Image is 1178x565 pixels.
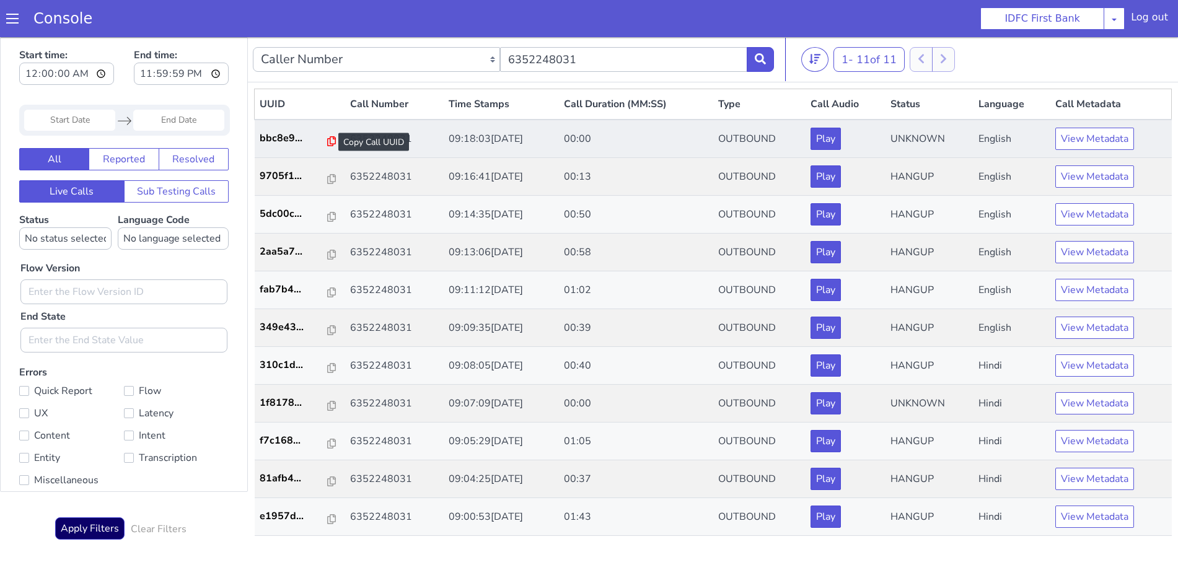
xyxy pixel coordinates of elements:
td: 00:50 [559,159,713,196]
label: Transcription [124,412,229,429]
td: OUTBOUND [713,348,806,385]
button: View Metadata [1055,317,1134,339]
div: Log out [1131,10,1168,30]
button: View Metadata [1055,393,1134,415]
label: Quick Report [19,345,124,362]
button: Play [811,393,841,415]
button: View Metadata [1055,431,1134,453]
th: Call Duration (MM:SS) [559,52,713,83]
button: Play [811,431,841,453]
td: 00:40 [559,310,713,348]
label: Status [19,176,112,212]
button: Play [811,204,841,226]
td: HANGUP [886,121,974,159]
p: 310c1d... [260,320,328,335]
td: 01:05 [559,385,713,423]
a: 81afb4... [260,434,340,449]
input: End time: [134,25,229,48]
input: Start Date [24,72,115,94]
td: Hindi [974,348,1050,385]
td: English [974,159,1050,196]
th: Call Metadata [1050,52,1172,83]
p: 2aa5a7... [260,207,328,222]
td: 00:00 [559,82,713,121]
label: End State [20,272,66,287]
td: OUTBOUND [713,385,806,423]
label: Flow [124,345,229,362]
td: 09:16:41[DATE] [444,121,559,159]
button: Sub Testing Calls [124,143,229,165]
input: Enter the Caller Number [500,10,747,35]
label: Start time: [19,7,114,51]
button: All [19,111,89,133]
select: Language Code [118,190,229,212]
input: Enter the End State Value [20,291,227,315]
td: 6352248031 [345,348,444,385]
a: Console [19,10,107,27]
td: 09:11:12[DATE] [444,234,559,272]
label: Latency [124,367,229,385]
p: 81afb4... [260,434,328,449]
a: 349e43... [260,282,340,297]
td: 6352248031 [345,272,444,310]
td: HANGUP [886,461,974,499]
td: HANGUP [886,272,974,310]
a: f7c168... [260,396,340,411]
label: Errors [19,328,229,454]
td: 6352248031 [345,461,444,499]
td: 09:08:05[DATE] [444,310,559,348]
a: 9705f1... [260,131,340,146]
button: Reported [89,111,159,133]
a: 310c1d... [260,320,340,335]
button: View Metadata [1055,204,1134,226]
td: English [974,121,1050,159]
p: 9705f1... [260,131,328,146]
td: 00:37 [559,423,713,461]
td: 09:07:09[DATE] [444,348,559,385]
th: Time Stamps [444,52,559,83]
label: Intent [124,390,229,407]
button: Play [811,90,841,113]
td: 6352248031 [345,196,444,234]
label: Language Code [118,176,229,212]
td: 6352248031 [345,310,444,348]
a: 5dc00c... [260,169,340,184]
th: Call Audio [806,52,886,83]
td: Hindi [974,310,1050,348]
button: View Metadata [1055,128,1134,151]
td: OUTBOUND [713,423,806,461]
input: End Date [133,72,224,94]
td: OUTBOUND [713,196,806,234]
button: IDFC First Bank [980,7,1104,30]
a: fab7b4... [260,245,340,260]
input: Start time: [19,25,114,48]
td: 6352248031 [345,159,444,196]
td: 00:58 [559,196,713,234]
p: bbc8e9... [260,94,328,108]
td: HANGUP [886,385,974,423]
button: Resolved [159,111,229,133]
button: View Metadata [1055,242,1134,264]
td: 6352248031 [345,121,444,159]
select: Status [19,190,112,212]
input: Enter the Flow Version ID [20,242,227,267]
label: End time: [134,7,229,51]
button: Apply Filters [55,480,125,502]
td: OUTBOUND [713,121,806,159]
td: HANGUP [886,423,974,461]
th: Language [974,52,1050,83]
p: 5dc00c... [260,169,328,184]
th: Status [886,52,974,83]
td: English [974,196,1050,234]
button: Play [811,468,841,491]
span: 11 of 11 [856,15,897,30]
label: Entity [19,412,124,429]
button: View Metadata [1055,90,1134,113]
button: View Metadata [1055,279,1134,302]
td: Hindi [974,461,1050,499]
button: Play [811,128,841,151]
button: View Metadata [1055,355,1134,377]
td: 09:04:25[DATE] [444,423,559,461]
td: 09:14:35[DATE] [444,159,559,196]
td: HANGUP [886,310,974,348]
